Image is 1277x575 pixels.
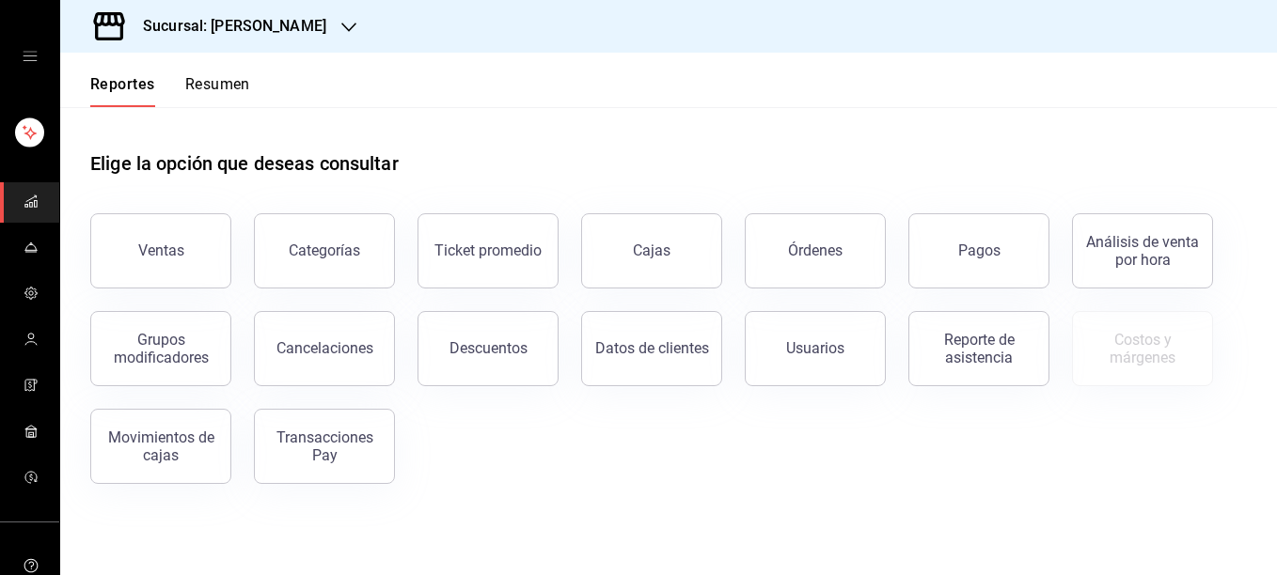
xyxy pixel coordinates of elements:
[418,213,559,288] button: Ticket promedio
[90,311,231,386] button: Grupos modificadores
[418,311,559,386] button: Descuentos
[90,149,399,178] h1: Elige la opción que deseas consultar
[595,339,709,357] div: Datos de clientes
[102,428,219,464] div: Movimientos de cajas
[581,311,722,386] button: Datos de clientes
[449,339,528,357] div: Descuentos
[1072,311,1213,386] button: Contrata inventarios para ver este reporte
[102,331,219,366] div: Grupos modificadores
[1084,331,1201,366] div: Costos y márgenes
[128,15,326,38] h3: Sucursal: [PERSON_NAME]
[90,75,250,107] div: navigation tabs
[138,241,184,259] div: Ventas
[90,409,231,484] button: Movimientos de cajas
[788,241,843,259] div: Órdenes
[289,241,360,259] div: Categorías
[434,241,542,259] div: Ticket promedio
[185,75,250,107] button: Resumen
[1084,233,1201,269] div: Análisis de venta por hora
[581,213,722,288] a: Cajas
[745,311,886,386] button: Usuarios
[745,213,886,288] button: Órdenes
[23,49,38,64] button: open drawer
[958,241,1001,259] div: Pagos
[908,311,1049,386] button: Reporte de asistencia
[1072,213,1213,288] button: Análisis de venta por hora
[254,213,395,288] button: Categorías
[90,213,231,288] button: Ventas
[266,428,383,464] div: Transacciones Pay
[254,311,395,386] button: Cancelaciones
[908,213,1049,288] button: Pagos
[90,75,155,107] button: Reportes
[633,240,671,262] div: Cajas
[254,409,395,484] button: Transacciones Pay
[786,339,844,357] div: Usuarios
[276,339,373,357] div: Cancelaciones
[921,331,1037,366] div: Reporte de asistencia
